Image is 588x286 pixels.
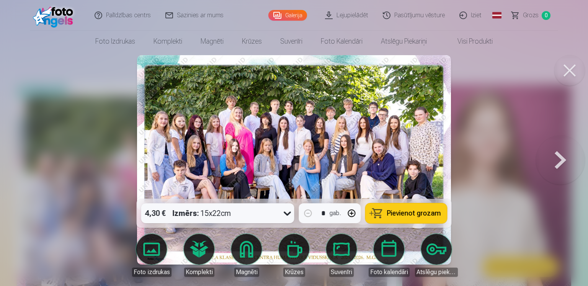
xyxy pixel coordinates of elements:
a: Atslēgu piekariņi [372,31,436,52]
a: Magnēti [191,31,233,52]
div: Magnēti [234,268,259,277]
span: Pievienot grozam [387,210,441,217]
a: Foto izdrukas [130,234,173,277]
a: Foto kalendāri [367,234,410,277]
a: Suvenīri [271,31,312,52]
a: Visi produkti [436,31,502,52]
a: Krūzes [233,31,271,52]
a: Komplekti [178,234,220,277]
a: Foto izdrukas [86,31,144,52]
a: Suvenīri [320,234,363,277]
div: Foto kalendāri [369,268,410,277]
a: Komplekti [144,31,191,52]
a: Magnēti [225,234,268,277]
div: 4,30 € [141,203,170,223]
div: gab. [330,209,341,218]
span: Grozs [523,11,539,20]
a: Krūzes [273,234,315,277]
button: Pievienot grozam [366,203,447,223]
strong: Izmērs : [173,208,199,219]
div: Foto izdrukas [132,268,171,277]
a: Galerija [268,10,307,21]
div: 15x22cm [173,203,231,223]
span: 0 [542,11,550,20]
div: Suvenīri [329,268,354,277]
a: Atslēgu piekariņi [415,234,458,277]
div: Komplekti [184,268,214,277]
div: Krūzes [283,268,305,277]
a: Foto kalendāri [312,31,372,52]
img: /fa1 [33,3,77,28]
div: Atslēgu piekariņi [415,268,458,277]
